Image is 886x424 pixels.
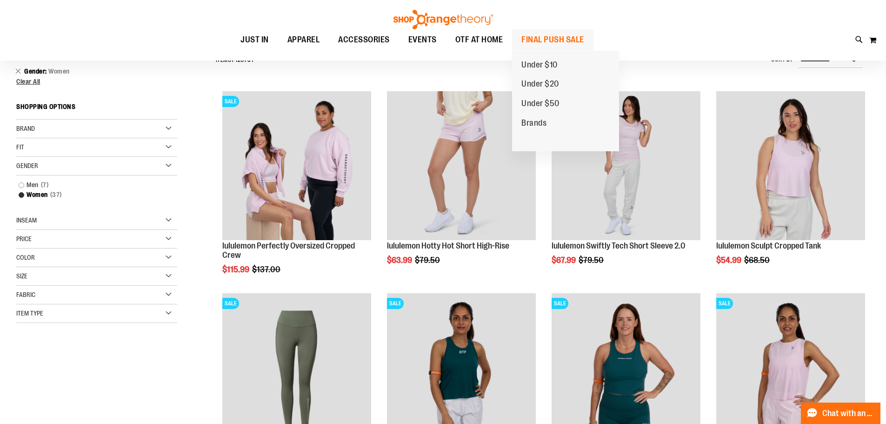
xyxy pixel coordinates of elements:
span: Under $10 [521,60,558,72]
a: lululemon Perfectly Oversized Cropped Crew [222,241,355,260]
span: 37 [48,190,64,200]
span: SALE [716,298,733,309]
span: Under $50 [521,99,560,110]
a: Women37 [14,190,168,200]
a: lululemon Sculpt Cropped Tank [716,91,865,242]
h2: Items - of [216,53,254,67]
a: lululemon Perfectly Oversized Cropped CrewSALE [222,91,371,242]
a: lululemon Hotty Hot Short High-Rise [387,91,536,242]
a: Men7 [14,180,168,190]
span: JUST IN [240,29,269,50]
span: $79.50 [579,256,605,265]
span: Gender [24,67,48,75]
div: product [712,87,870,289]
a: JUST IN [231,29,278,51]
span: $54.99 [716,256,743,265]
div: product [547,87,705,289]
a: EVENTS [399,29,446,51]
span: SALE [222,298,239,309]
a: APPAREL [278,29,329,51]
span: SALE [552,298,568,309]
span: Price [16,235,32,242]
span: $68.50 [744,256,771,265]
span: 7 [39,180,51,190]
a: lululemon Sculpt Cropped Tank [716,241,821,250]
span: Fabric [16,291,35,298]
img: lululemon Sculpt Cropped Tank [716,91,865,240]
span: SALE [387,298,404,309]
span: Brand [16,125,35,132]
span: Inseam [16,216,37,224]
a: lululemon Swiftly Tech Short Sleeve 2.0 [552,241,686,250]
img: lululemon Perfectly Oversized Cropped Crew [222,91,371,240]
a: lululemon Hotty Hot Short High-Rise [387,241,509,250]
span: Women [48,67,70,75]
span: $137.00 [252,265,282,274]
img: Shop Orangetheory [392,10,494,29]
a: Brands [512,114,556,133]
a: Under $10 [512,55,567,75]
span: Clear All [16,78,40,85]
a: Under $50 [512,94,569,114]
span: $67.99 [552,256,577,265]
span: EVENTS [408,29,437,50]
span: Brands [521,118,546,130]
a: FINAL PUSH SALE [512,29,593,50]
img: lululemon Swiftly Tech Short Sleeve 2.0 [552,91,700,240]
div: product [382,87,540,289]
span: ACCESSORIES [338,29,390,50]
div: product [218,87,376,297]
ul: FINAL PUSH SALE [512,51,619,152]
span: $79.50 [415,256,441,265]
img: lululemon Hotty Hot Short High-Rise [387,91,536,240]
a: Under $20 [512,74,568,94]
span: Size [16,272,27,280]
span: $115.99 [222,265,251,274]
span: Under $20 [521,79,559,91]
a: Clear All [16,78,177,85]
span: FINAL PUSH SALE [521,29,584,50]
span: Gender [16,162,38,169]
span: Chat with an Expert [822,409,875,418]
a: OTF AT HOME [446,29,513,51]
strong: Shopping Options [16,99,177,120]
span: APPAREL [287,29,320,50]
span: Color [16,254,35,261]
span: Item Type [16,310,43,317]
span: Fit [16,143,24,151]
button: Chat with an Expert [801,403,881,424]
span: SALE [222,96,239,107]
a: ACCESSORIES [329,29,399,51]
span: OTF AT HOME [455,29,503,50]
a: lululemon Swiftly Tech Short Sleeve 2.0 [552,91,700,242]
span: $63.99 [387,256,413,265]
